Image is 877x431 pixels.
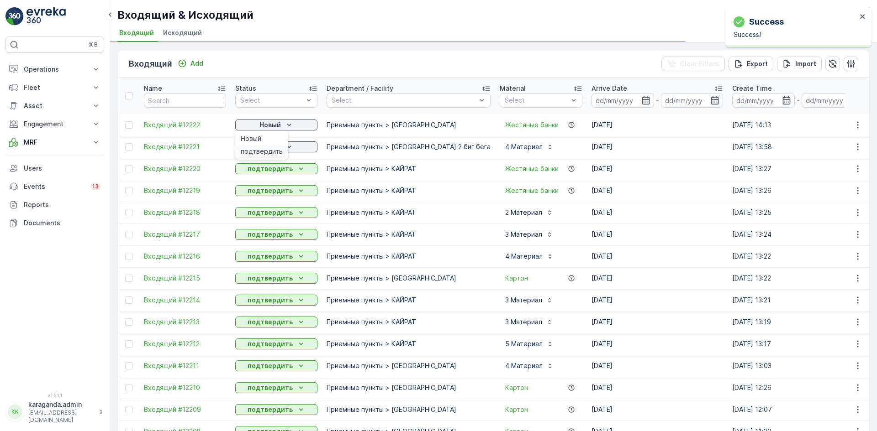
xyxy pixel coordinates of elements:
[587,223,728,245] td: [DATE]
[728,333,868,355] td: [DATE] 13:17
[24,83,86,92] p: Fleet
[144,164,226,173] a: Входящий #12220
[241,134,261,143] span: Новый
[732,93,795,108] input: dd/mm/yyyy
[248,164,293,173] p: подтвердить
[144,186,226,195] a: Входящий #12219
[125,362,132,369] div: Toggle Row Selected
[661,57,725,71] button: Clear Filters
[235,185,317,196] button: подтвердить
[5,196,104,214] a: Reports
[235,273,317,284] button: подтвердить
[144,405,226,414] span: Входящий #12209
[728,202,868,223] td: [DATE] 13:25
[144,296,226,305] span: Входящий #12214
[125,209,132,216] div: Toggle Row Selected
[327,274,491,283] p: Приемные пункты > [GEOGRAPHIC_DATA]
[24,65,86,74] p: Operations
[505,120,559,130] a: Жестяные банки
[505,296,542,305] p: 3 Материал
[505,339,543,348] p: 5 Материал
[728,267,868,289] td: [DATE] 13:22
[241,147,283,156] span: подтвердить
[235,382,317,393] button: подтвердить
[144,142,226,151] span: Входящий #12221
[592,93,654,108] input: dd/mm/yyyy
[728,158,868,180] td: [DATE] 13:27
[327,296,491,305] p: Приемные пункты > КАЙРАТ
[240,96,303,105] p: Select
[500,205,559,220] button: 2 Материал
[587,267,728,289] td: [DATE]
[174,58,207,69] button: Add
[505,142,543,151] p: 4 Материал
[5,78,104,97] button: Fleet
[235,338,317,349] button: подтвердить
[144,252,226,261] a: Входящий #12216
[728,180,868,202] td: [DATE] 13:26
[125,165,132,172] div: Toggle Row Selected
[5,400,104,424] button: KKkaraganda.admin[EMAIL_ADDRESS][DOMAIN_NAME]
[327,186,491,195] p: Приемные пункты > КАЙРАТ
[235,317,317,327] button: подтвердить
[144,274,226,283] a: Входящий #12215
[587,180,728,202] td: [DATE]
[235,119,317,130] button: Новый
[235,229,317,240] button: подтвердить
[587,311,728,333] td: [DATE]
[144,120,226,130] span: Входящий #12222
[802,93,864,108] input: dd/mm/yyyy
[125,384,132,391] div: Toggle Row Selected
[5,133,104,151] button: MRF
[500,293,559,307] button: 3 Материал
[129,57,172,70] p: Входящий
[125,253,132,260] div: Toggle Row Selected
[5,60,104,78] button: Operations
[587,377,728,399] td: [DATE]
[28,400,94,409] p: karaganda.admin
[332,96,476,105] p: Select
[235,130,288,160] ul: Новый
[5,115,104,133] button: Engagement
[24,218,100,228] p: Documents
[248,186,293,195] p: подтвердить
[505,405,528,414] a: Картон
[587,289,728,311] td: [DATE]
[728,311,868,333] td: [DATE] 13:19
[587,114,728,136] td: [DATE]
[24,138,86,147] p: MRF
[505,186,559,195] a: Жестяные банки
[505,164,559,173] span: Жестяные банки
[327,339,491,348] p: Приемные пункты > КАЙРАТ
[327,405,491,414] p: Приемные пункты > [GEOGRAPHIC_DATA]
[797,95,800,106] p: -
[734,30,857,39] p: Success!
[587,245,728,267] td: [DATE]
[144,339,226,348] a: Входящий #12212
[248,296,293,305] p: подтвердить
[500,358,559,373] button: 4 Материал
[505,96,568,105] p: Select
[24,119,86,129] p: Engagement
[5,159,104,177] a: Users
[248,274,293,283] p: подтвердить
[125,406,132,413] div: Toggle Row Selected
[500,140,559,154] button: 4 Материал
[728,377,868,399] td: [DATE] 12:26
[248,383,293,392] p: подтвердить
[587,136,728,158] td: [DATE]
[144,93,226,108] input: Search
[144,208,226,217] a: Входящий #12218
[92,183,99,190] p: 13
[5,177,104,196] a: Events13
[505,252,543,261] p: 4 Материал
[248,339,293,348] p: подтвердить
[505,317,542,327] p: 3 Материал
[235,295,317,306] button: подтвердить
[860,13,866,21] button: close
[248,317,293,327] p: подтвердить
